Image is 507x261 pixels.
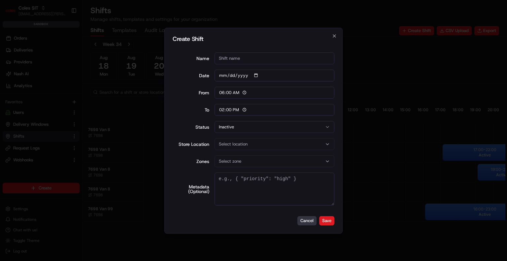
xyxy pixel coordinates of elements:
[173,36,334,42] h2: Create Shift
[173,108,209,112] div: To
[215,155,335,167] button: Select zone
[62,96,106,102] span: API Documentation
[215,52,335,64] input: Shift name
[66,112,80,117] span: Pylon
[17,43,109,49] input: Clear
[173,73,209,78] label: Date
[56,96,61,102] div: 💻
[173,142,209,147] label: Store Location
[7,96,12,102] div: 📗
[13,96,51,102] span: Knowledge Base
[173,184,209,194] label: Metadata (Optional)
[47,112,80,117] a: Powered byPylon
[173,56,209,61] label: Name
[7,26,120,37] p: Welcome 👋
[297,216,317,225] button: Cancel
[173,159,209,164] label: Zones
[173,90,209,95] div: From
[7,63,18,75] img: 1736555255976-a54dd68f-1ca7-489b-9aae-adbdc363a1c4
[4,93,53,105] a: 📗Knowledge Base
[219,158,241,164] span: Select zone
[219,141,248,147] span: Select location
[22,70,84,75] div: We're available if you need us!
[173,125,209,129] label: Status
[215,138,335,150] button: Select location
[319,216,334,225] button: Save
[53,93,109,105] a: 💻API Documentation
[7,7,20,20] img: Nash
[22,63,108,70] div: Start new chat
[112,65,120,73] button: Start new chat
